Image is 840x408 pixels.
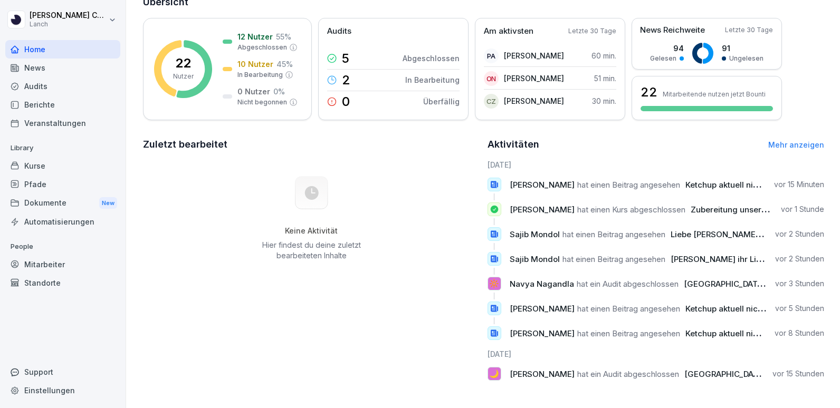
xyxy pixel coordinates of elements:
p: Letzte 30 Tage [725,25,773,35]
a: Einstellungen [5,381,120,400]
a: Audits [5,77,120,95]
div: ON [484,71,499,86]
div: Mitarbeiter [5,255,120,274]
span: Sajib Mondol [510,229,560,239]
h6: [DATE] [488,348,825,360]
p: 45 % [276,59,293,70]
div: PA [484,48,499,63]
p: 🌙 [489,366,499,381]
p: Gelesen [650,54,676,63]
p: 94 [650,43,684,54]
p: 🔆 [489,276,499,291]
span: hat ein Audit abgeschlossen [577,369,679,379]
a: Berichte [5,95,120,114]
p: [PERSON_NAME] Cancillieri [30,11,107,20]
p: Abgeschlossen [403,53,460,64]
p: vor 15 Minuten [774,179,824,190]
p: [PERSON_NAME] [504,50,564,61]
a: Kurse [5,157,120,175]
p: vor 1 Stunde [781,204,824,215]
p: vor 2 Stunden [775,254,824,264]
p: 30 min. [592,95,616,106]
span: Sajib Mondol [510,254,560,264]
p: News Reichweite [640,24,705,36]
span: [PERSON_NAME] [510,369,575,379]
p: 0 % [273,86,285,97]
span: [PERSON_NAME] [510,180,575,190]
p: vor 8 Stunden [775,328,824,338]
span: hat ein Audit abgeschlossen [577,279,679,289]
p: 22 [175,57,191,70]
span: hat einen Beitrag angesehen [562,254,665,264]
p: Überfällig [423,96,460,107]
div: Dokumente [5,193,120,213]
p: vor 5 Stunden [775,303,824,314]
h6: [DATE] [488,159,825,170]
span: [GEOGRAPHIC_DATA]: Opening [684,279,802,289]
p: Letzte 30 Tage [568,26,616,36]
p: 5 [342,52,349,65]
div: CZ [484,94,499,109]
span: hat einen Beitrag angesehen [577,180,680,190]
div: Support [5,363,120,381]
p: vor 15 Stunden [772,368,824,379]
p: Am aktivsten [484,25,533,37]
p: [PERSON_NAME] [504,73,564,84]
a: Pfade [5,175,120,193]
p: 51 min. [594,73,616,84]
a: Mehr anzeigen [768,140,824,149]
p: 60 min. [591,50,616,61]
p: 12 Nutzer [237,31,273,42]
span: [PERSON_NAME] [510,328,575,338]
a: Automatisierungen [5,212,120,231]
p: [PERSON_NAME] [504,95,564,106]
a: Home [5,40,120,59]
p: Ungelesen [729,54,763,63]
p: 0 Nutzer [237,86,270,97]
span: [PERSON_NAME] [510,205,575,215]
a: News [5,59,120,77]
span: hat einen Beitrag angesehen [562,229,665,239]
p: In Bearbeitung [237,70,283,80]
p: Abgeschlossen [237,43,287,52]
p: Nutzer [173,72,194,81]
div: New [99,197,117,209]
p: Audits [327,25,351,37]
span: Zubereitung unserer Koco Produkte [691,205,827,215]
a: Veranstaltungen [5,114,120,132]
span: hat einen Kurs abgeschlossen [577,205,685,215]
p: Nicht begonnen [237,98,287,107]
span: hat einen Beitrag angesehen [577,328,680,338]
span: [PERSON_NAME] [510,304,575,314]
span: [GEOGRAPHIC_DATA]: Closing [684,369,799,379]
p: 91 [722,43,763,54]
a: DokumenteNew [5,193,120,213]
p: 0 [342,95,350,108]
span: hat einen Beitrag angesehen [577,304,680,314]
h2: Aktivitäten [488,137,539,152]
p: Mitarbeitende nutzen jetzt Bounti [663,90,766,98]
span: Navya Nagandla [510,279,574,289]
p: 10 Nutzer [237,59,273,70]
h2: Zuletzt bearbeitet [143,137,480,152]
p: People [5,238,120,255]
p: vor 2 Stunden [775,229,824,239]
h3: 22 [641,83,657,101]
p: 2 [342,74,350,86]
p: 55 % [276,31,291,42]
p: vor 3 Stunden [775,278,824,289]
p: Library [5,140,120,157]
p: Lanch [30,21,107,28]
h5: Keine Aktivität [258,226,365,236]
p: Hier findest du deine zuletzt bearbeiteten Inhalte [258,240,365,261]
a: Standorte [5,274,120,292]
